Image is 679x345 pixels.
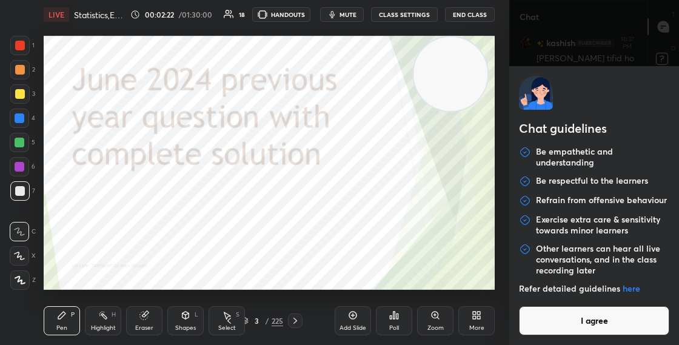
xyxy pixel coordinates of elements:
p: Other learners can hear all live conversations, and in the class recording later [536,243,669,276]
div: Select [218,325,236,331]
div: Shapes [175,325,196,331]
h4: Statistics,Econometrics and Mathematical Economics PYQ's [74,9,125,21]
div: Pen [56,325,67,331]
div: 4 [10,109,35,128]
h2: Chat guidelines [519,119,669,140]
div: S [236,312,239,318]
p: Be empathetic and understanding [536,146,669,168]
div: More [469,325,484,331]
div: 6 [10,157,35,176]
div: C [10,222,36,241]
button: mute [320,7,364,22]
div: LIVE [44,7,69,22]
a: here [623,283,640,294]
div: Highlight [91,325,116,331]
div: Poll [389,325,399,331]
div: 3 [10,84,35,104]
div: 7 [10,181,35,201]
div: X [10,246,36,266]
div: 18 [239,12,245,18]
div: 1 [10,36,35,55]
div: Zoom [427,325,444,331]
p: Be respectful to the learners [536,175,648,187]
div: Eraser [135,325,153,331]
button: I agree [519,306,669,335]
button: CLASS SETTINGS [371,7,438,22]
div: Add Slide [339,325,366,331]
button: End Class [445,7,495,22]
button: HANDOUTS [252,7,310,22]
div: L [195,312,198,318]
p: Exercise extra care & sensitivity towards minor learners [536,214,669,236]
p: Refer detailed guidelines [519,283,669,294]
div: 5 [10,133,35,152]
div: P [71,312,75,318]
div: 3 [251,317,263,324]
span: mute [339,10,356,19]
div: H [112,312,116,318]
div: 2 [10,60,35,79]
div: Z [10,270,36,290]
div: 225 [272,315,283,326]
div: / [266,317,269,324]
p: Refrain from offensive behaviour [536,195,667,207]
